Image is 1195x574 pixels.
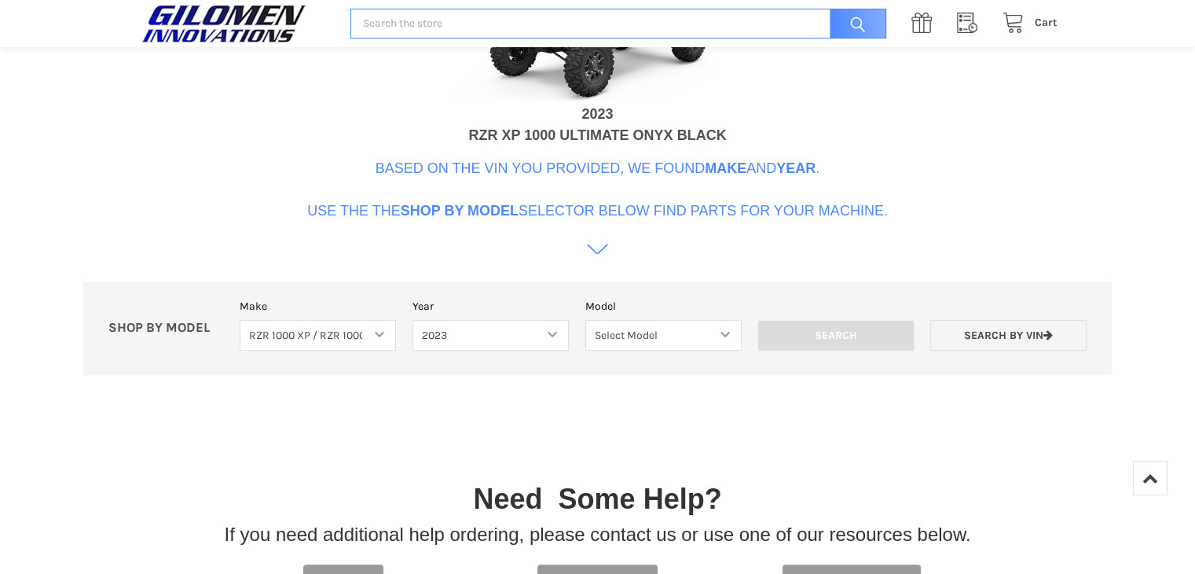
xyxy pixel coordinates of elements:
a: Search by VIN [930,320,1087,351]
p: SHOP BY MODEL [100,320,232,337]
b: Year [776,160,816,176]
p: If you need additional help ordering, please contact us or use one of our resources below. [225,521,971,549]
div: RZR XP 1000 ULTIMATE ONYX BLACK [468,125,726,146]
p: Based on the VIN you provided, we found and . Use the the selector below find parts for your mach... [307,158,888,222]
input: Search [758,321,915,351]
input: Search the store [350,9,885,39]
span: Cart [1035,16,1058,29]
b: Make [705,160,746,176]
b: Shop By Model [401,203,519,219]
a: Cart [994,13,1058,33]
div: 2023 [581,104,613,125]
label: Model [585,298,742,315]
a: Top of Page [1133,461,1168,495]
input: Search [822,9,886,39]
a: GILOMEN INNOVATIONS [137,4,334,43]
img: GILOMEN INNOVATIONS [137,4,310,43]
p: Need Some Help? [473,478,721,521]
label: Year [412,298,569,315]
label: Make [240,298,396,315]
